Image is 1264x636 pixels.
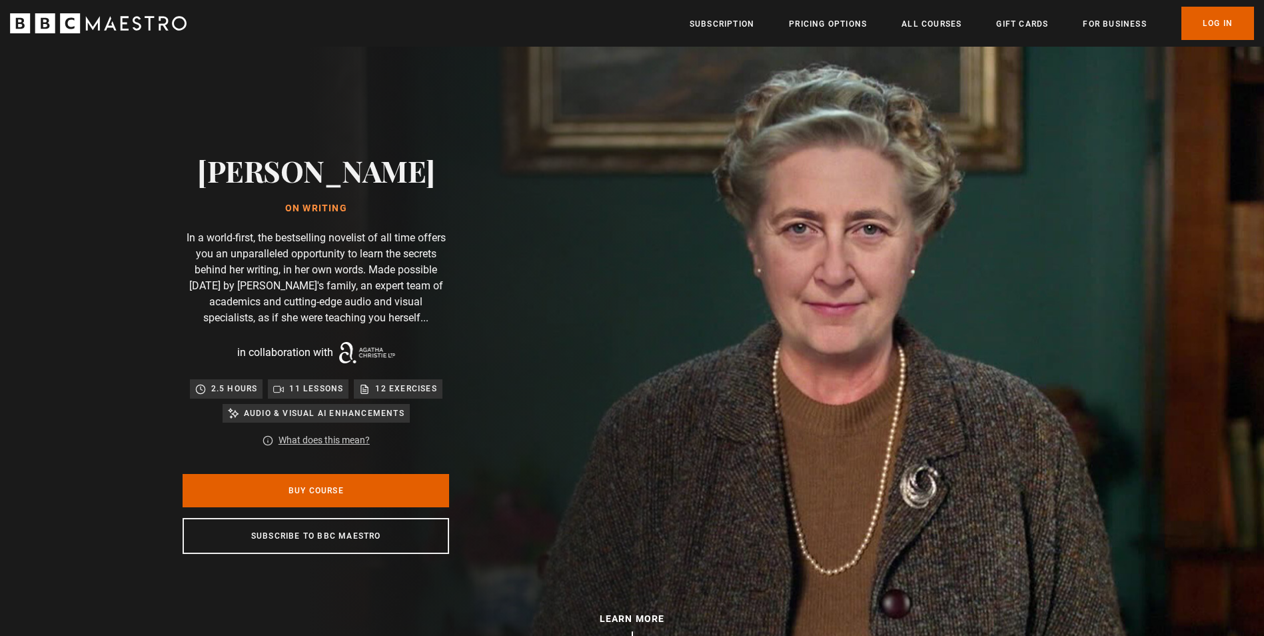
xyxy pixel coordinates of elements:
h2: [PERSON_NAME] [197,153,435,187]
a: All Courses [902,17,961,31]
a: For business [1083,17,1146,31]
p: Audio & visual AI enhancements [244,407,404,420]
nav: Primary [690,7,1254,40]
a: Gift Cards [996,17,1048,31]
a: Subscribe to BBC Maestro [183,518,449,554]
p: 2.5 hours [211,382,258,395]
p: Learn more [600,612,665,626]
p: 12 exercises [375,382,436,395]
a: What does this mean? [279,433,370,447]
a: Log In [1181,7,1254,40]
a: Subscription [690,17,754,31]
h1: On writing [197,203,435,214]
p: 11 lessons [289,382,343,395]
a: Buy Course [183,474,449,507]
p: In a world-first, the bestselling novelist of all time offers you an unparalleled opportunity to ... [183,230,449,326]
svg: BBC Maestro [10,13,187,33]
p: in collaboration with [237,345,333,361]
a: Pricing Options [789,17,867,31]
